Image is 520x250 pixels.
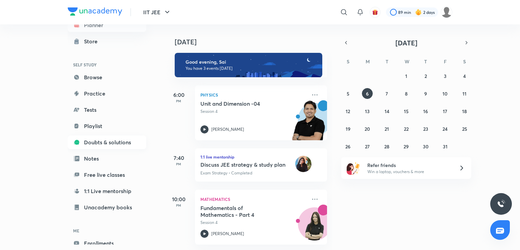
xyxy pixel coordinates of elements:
[68,59,146,70] h6: SELF STUDY
[386,90,388,97] abbr: October 7, 2025
[68,103,146,117] a: Tests
[442,126,448,132] abbr: October 24, 2025
[211,126,244,132] p: [PERSON_NAME]
[68,201,146,214] a: Unacademy books
[366,90,369,97] abbr: October 6, 2025
[444,73,447,79] abbr: October 3, 2025
[382,106,392,117] button: October 14, 2025
[440,70,451,81] button: October 3, 2025
[298,211,331,244] img: Avatar
[68,7,122,17] a: Company Logo
[175,38,334,46] h4: [DATE]
[423,108,428,114] abbr: October 16, 2025
[200,220,307,226] p: Session 4
[404,126,409,132] abbr: October 22, 2025
[365,143,370,150] abbr: October 27, 2025
[401,70,412,81] button: October 1, 2025
[139,5,175,19] button: IIT JEE
[200,100,285,107] h5: Unit and Dimension -04
[404,143,409,150] abbr: October 29, 2025
[186,66,316,71] p: You have 3 events [DATE]
[362,141,373,152] button: October 27, 2025
[459,88,470,99] button: October 11, 2025
[459,106,470,117] button: October 18, 2025
[346,108,350,114] abbr: October 12, 2025
[200,195,307,203] p: Mathematics
[384,143,389,150] abbr: October 28, 2025
[401,106,412,117] button: October 15, 2025
[385,126,389,132] abbr: October 21, 2025
[385,108,389,114] abbr: October 14, 2025
[165,203,192,207] p: PM
[211,231,244,237] p: [PERSON_NAME]
[68,70,146,84] a: Browse
[200,154,322,160] h6: 1:1 live mentorship
[395,38,417,47] span: [DATE]
[442,90,448,97] abbr: October 10, 2025
[68,236,146,250] a: Enrollments
[362,88,373,99] button: October 6, 2025
[382,88,392,99] button: October 7, 2025
[367,169,451,175] p: Win a laptop, vouchers & more
[415,9,422,16] img: streak
[420,106,431,117] button: October 16, 2025
[405,90,408,97] abbr: October 8, 2025
[463,73,466,79] abbr: October 4, 2025
[343,88,353,99] button: October 5, 2025
[186,59,316,65] h6: Good evening, Sai
[346,126,350,132] abbr: October 19, 2025
[423,143,429,150] abbr: October 30, 2025
[424,90,427,97] abbr: October 9, 2025
[347,58,349,65] abbr: Sunday
[420,141,431,152] button: October 30, 2025
[68,119,146,133] a: Playlist
[347,161,360,175] img: referral
[68,184,146,198] a: 1:1 Live mentorship
[343,106,353,117] button: October 12, 2025
[425,73,427,79] abbr: October 2, 2025
[463,58,466,65] abbr: Saturday
[365,126,370,132] abbr: October 20, 2025
[351,38,462,47] button: [DATE]
[405,58,409,65] abbr: Wednesday
[404,108,409,114] abbr: October 15, 2025
[68,136,146,149] a: Doubts & solutions
[84,37,102,45] div: Store
[200,161,287,167] h6: Discuss JEE strategy & study plan • Anju
[290,100,327,147] img: unacademy
[365,108,370,114] abbr: October 13, 2025
[382,123,392,134] button: October 21, 2025
[165,154,192,162] h5: 7:40
[386,58,388,65] abbr: Tuesday
[200,108,307,114] p: Session 4
[405,73,407,79] abbr: October 1, 2025
[462,126,467,132] abbr: October 25, 2025
[165,195,192,203] h5: 10:00
[200,205,285,218] h5: Fundamentals of Mathematics - Part 4
[443,143,448,150] abbr: October 31, 2025
[401,141,412,152] button: October 29, 2025
[440,106,451,117] button: October 17, 2025
[366,58,370,65] abbr: Monday
[420,88,431,99] button: October 9, 2025
[440,141,451,152] button: October 31, 2025
[68,152,146,165] a: Notes
[441,6,452,18] img: Sai Rakshith
[440,123,451,134] button: October 24, 2025
[68,225,146,236] h6: ME
[401,123,412,134] button: October 22, 2025
[362,106,373,117] button: October 13, 2025
[424,58,427,65] abbr: Thursday
[459,70,470,81] button: October 4, 2025
[401,88,412,99] button: October 8, 2025
[382,141,392,152] button: October 28, 2025
[420,123,431,134] button: October 23, 2025
[343,123,353,134] button: October 19, 2025
[68,7,122,16] img: Company Logo
[462,90,467,97] abbr: October 11, 2025
[444,58,447,65] abbr: Friday
[362,123,373,134] button: October 20, 2025
[440,88,451,99] button: October 10, 2025
[459,123,470,134] button: October 25, 2025
[68,18,146,32] a: Planner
